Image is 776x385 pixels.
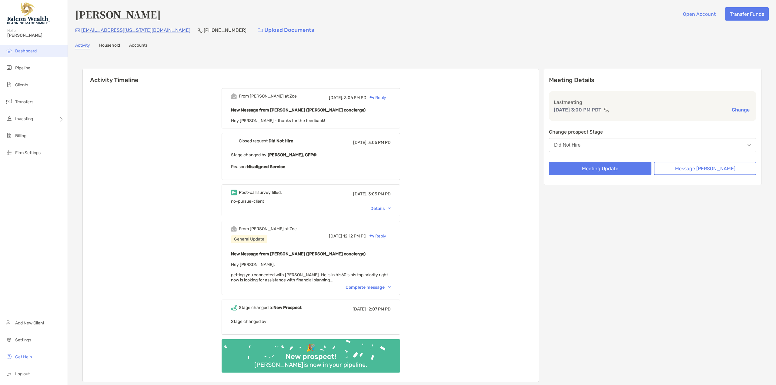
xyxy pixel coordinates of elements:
[748,144,751,146] img: Open dropdown arrow
[231,190,237,195] img: Event icon
[370,234,374,238] img: Reply icon
[239,94,297,99] div: From [PERSON_NAME] at Zoe
[353,191,367,197] span: [DATE],
[353,140,367,145] span: [DATE],
[368,140,391,145] span: 3:05 PM PD
[7,2,50,24] img: Falcon Wealth Planning Logo
[5,115,13,122] img: investing icon
[343,234,366,239] span: 12:12 PM PD
[5,319,13,326] img: add_new_client icon
[604,108,609,112] img: communication type
[231,199,264,204] span: no-pursue-client
[15,320,44,326] span: Add New Client
[549,76,756,84] p: Meeting Details
[329,234,342,239] span: [DATE]
[367,307,391,312] span: 12:07 PM PD
[15,48,37,54] span: Dashboard
[129,43,148,49] a: Accounts
[5,98,13,105] img: transfers icon
[725,7,769,21] button: Transfer Funds
[366,95,386,101] div: Reply
[239,305,302,310] div: Stage changed to
[15,354,32,360] span: Get Help
[204,26,246,34] p: [PHONE_NUMBER]
[268,152,316,158] b: [PERSON_NAME], CFP®
[5,47,13,54] img: dashboard icon
[231,251,366,257] b: New Message from [PERSON_NAME] ([PERSON_NAME] concierge)
[75,43,90,49] a: Activity
[75,28,80,32] img: Email Icon
[231,118,325,123] span: Hey [PERSON_NAME] - thanks for the feedback!
[239,138,293,144] div: Closed request,
[346,285,391,290] div: Complete message
[15,150,41,155] span: Firm Settings
[99,43,120,49] a: Household
[5,81,13,88] img: clients icon
[368,191,391,197] span: 3:05 PM PD
[81,26,190,34] p: [EMAIL_ADDRESS][US_STATE][DOMAIN_NAME]
[678,7,720,21] button: Open Account
[231,318,391,325] p: Stage changed by:
[222,339,400,367] img: Confetti
[15,82,28,88] span: Clients
[549,138,756,152] button: Did Not Hire
[5,132,13,139] img: billing icon
[730,107,751,113] button: Change
[273,305,302,310] b: New Prospect
[83,69,539,84] h6: Activity Timeline
[254,24,318,37] a: Upload Documents
[239,226,297,231] div: From [PERSON_NAME] at Zoe
[554,106,601,114] p: [DATE] 3:00 PM PDT
[654,162,756,175] button: Message [PERSON_NAME]
[304,344,318,352] div: 🎉
[5,370,13,377] img: logout icon
[198,28,202,33] img: Phone Icon
[554,98,751,106] p: Last meeting
[75,7,161,21] h4: [PERSON_NAME]
[5,353,13,360] img: get-help icon
[5,149,13,156] img: firm-settings icon
[231,235,267,243] div: General Update
[231,163,391,171] p: Reason:
[15,337,31,343] span: Settings
[344,95,366,100] span: 3:06 PM PD
[15,116,33,121] span: Investing
[231,151,391,159] p: Stage changed by:
[353,307,366,312] span: [DATE]
[231,108,366,113] b: New Message from [PERSON_NAME] ([PERSON_NAME] concierge)
[231,226,237,232] img: Event icon
[283,352,339,361] div: New prospect!
[15,65,30,71] span: Pipeline
[231,262,388,283] span: Hey [PERSON_NAME], getting you connected with [PERSON_NAME]. He is in his60's his top priority ri...
[388,207,391,209] img: Chevron icon
[370,96,374,100] img: Reply icon
[15,371,30,377] span: Log out
[549,162,651,175] button: Meeting Update
[269,138,293,144] b: Did Not Hire
[258,28,263,32] img: button icon
[329,95,343,100] span: [DATE],
[15,133,26,138] span: Billing
[5,64,13,71] img: pipeline icon
[231,93,237,99] img: Event icon
[239,190,282,195] div: Post-call survey filled.
[252,361,370,368] div: [PERSON_NAME] is now in your pipeline.
[549,128,756,136] p: Change prospect Stage
[231,305,237,310] img: Event icon
[366,233,386,239] div: Reply
[554,142,580,148] div: Did Not Hire
[370,206,391,211] div: Details
[5,336,13,343] img: settings icon
[15,99,33,105] span: Transfers
[231,138,237,144] img: Event icon
[7,33,64,38] span: [PERSON_NAME]!
[388,286,391,288] img: Chevron icon
[247,164,285,169] b: Misaligned Service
